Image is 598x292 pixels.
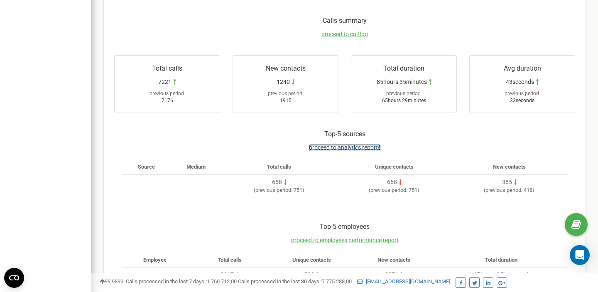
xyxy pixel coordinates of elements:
[474,271,524,279] div: 17hours 35minutes
[291,237,399,243] a: proceed to employees performance report
[382,98,426,103] span: 65hours 29minutes
[292,257,331,263] span: Unique contacts
[485,257,517,263] span: Total duration
[238,278,352,285] span: Calls processed in the last 30 days :
[186,164,206,170] span: Medium
[207,278,237,285] u: 1 760 712,00
[385,271,398,279] div: 2274
[255,187,292,193] span: previous period:
[324,130,365,138] span: Top-5 sources
[377,78,427,86] span: 85hours 35minutes
[268,91,304,96] span: previous period:
[377,257,410,263] span: New contacts
[484,187,534,193] span: ( 418 )
[218,257,242,263] span: Total calls
[369,187,419,193] span: ( 751 )
[100,278,125,285] span: 99,989%
[505,91,540,96] span: previous period:
[323,17,367,25] span: Calls summary
[4,268,24,288] button: Open CMP widget
[383,64,424,72] span: Total duration
[254,187,304,193] span: ( 751 )
[143,257,167,263] span: Employee
[570,245,590,265] div: Open Intercom Messenger
[138,164,155,170] span: Source
[158,78,172,86] span: 7221
[321,31,368,37] a: proceed to call log
[502,178,512,186] div: 385
[162,98,173,103] span: 7176
[267,164,291,170] span: Total calls
[277,78,290,86] span: 1240
[320,223,370,231] span: Top-5 employees
[280,98,292,103] span: 1915
[493,164,526,170] span: New contacts
[272,178,282,186] div: 658
[510,98,534,103] span: 33seconds
[375,164,414,170] span: Unique contacts
[123,267,187,291] td: [PERSON_NAME]
[152,64,182,72] span: Total calls
[387,178,397,186] div: 658
[357,278,450,285] a: [EMAIL_ADDRESS][DOMAIN_NAME]
[221,271,234,279] div: 2317
[149,91,185,96] span: previous period:
[322,278,352,285] u: 7 775 288,00
[506,78,534,86] span: 43seconds
[304,271,314,279] div: 502
[126,278,237,285] span: Calls processed in the last 7 days :
[266,64,306,72] span: New contacts
[485,187,522,193] span: previous period:
[504,64,541,72] span: Avg duration
[309,144,381,151] a: proceed to analytics reports
[370,187,407,193] span: previous period:
[386,91,422,96] span: previous period:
